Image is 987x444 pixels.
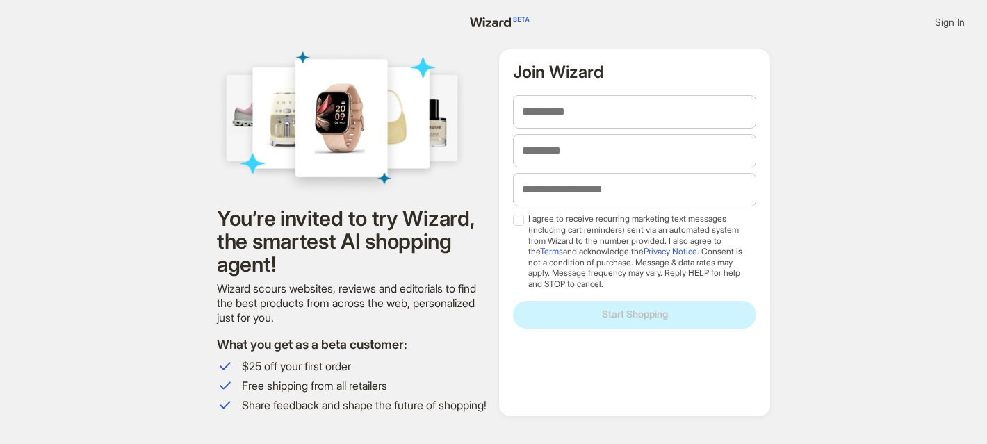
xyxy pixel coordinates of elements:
span: $25 off your first order [242,359,488,374]
h1: You’re invited to try Wizard, the smartest AI shopping agent! [217,207,488,276]
h2: Join Wizard [513,63,756,81]
span: Sign In [935,16,965,28]
a: Privacy Notice [644,246,697,256]
div: Wizard scours websites, reviews and editorials to find the best products from across the web, per... [217,281,488,324]
h2: What you get as a beta customer: [217,336,488,352]
span: Share feedback and shape the future of shopping! [242,398,488,413]
button: Start Shopping [513,301,756,329]
span: I agree to receive recurring marketing text messages (including cart reminders) sent via an autom... [528,213,750,289]
span: Free shipping from all retailers [242,379,488,393]
button: Sign In [924,11,976,33]
a: Terms [540,246,563,256]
